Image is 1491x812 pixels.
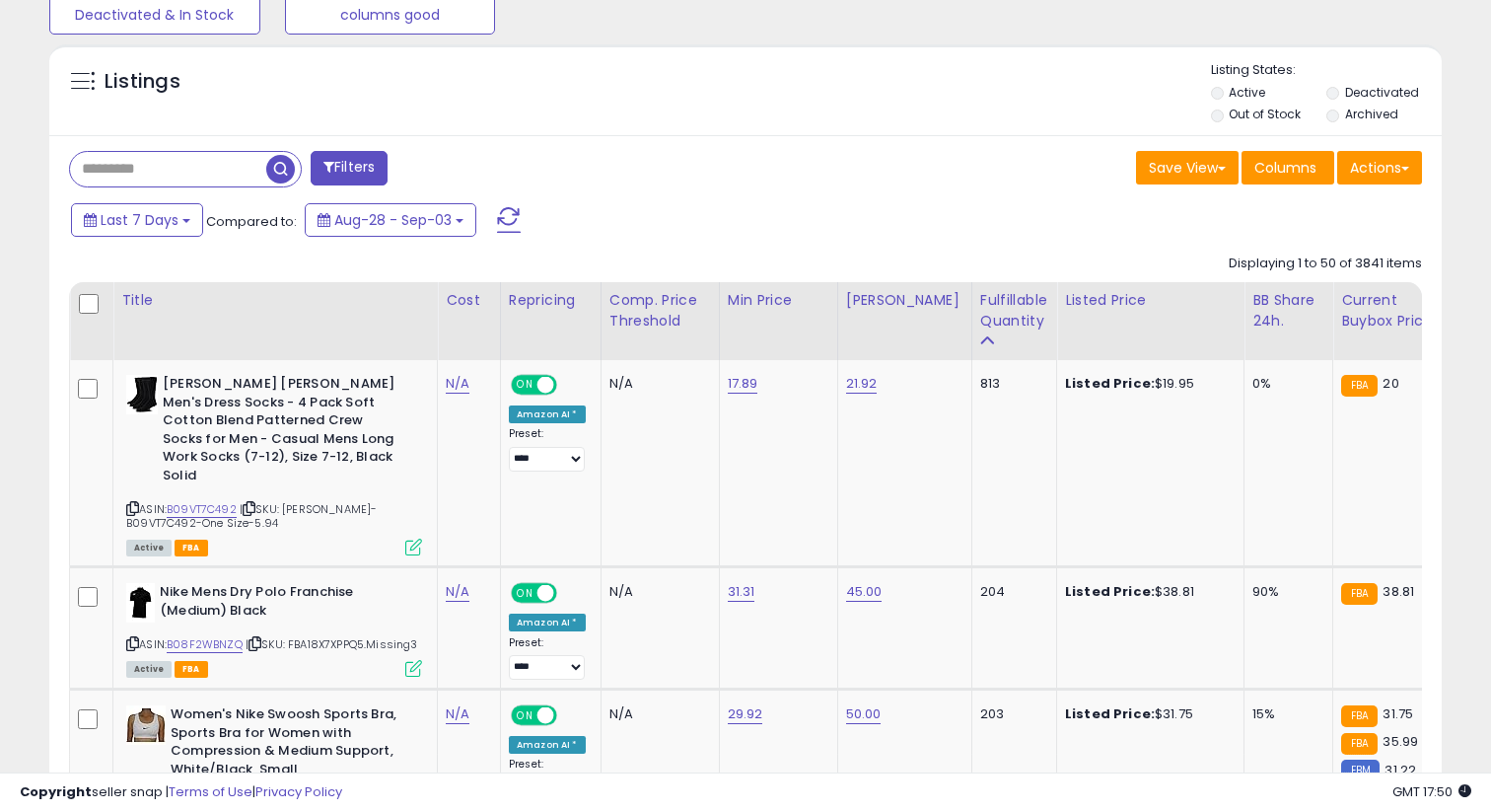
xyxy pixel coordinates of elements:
label: Out of Stock [1229,106,1301,122]
div: Preset: [509,636,586,681]
div: ASIN: [126,375,422,554]
img: 41oWnjVlS0L._SL40_.jpg [126,705,166,745]
div: 0% [1252,375,1317,393]
button: Actions [1337,151,1422,185]
a: B09VT7C492 [167,501,237,518]
button: Save View [1136,151,1239,185]
span: ON [513,707,537,724]
div: seller snap | | [20,783,342,802]
b: Listed Price: [1065,704,1155,723]
div: $38.81 [1065,583,1229,601]
div: Displaying 1 to 50 of 3841 items [1229,255,1422,273]
span: | SKU: [PERSON_NAME]-B09VT7C492-One Size-5.94 [126,501,377,531]
button: Columns [1242,151,1334,185]
a: 31.31 [728,582,755,602]
span: Last 7 Days [101,210,178,230]
button: Aug-28 - Sep-03 [305,203,476,237]
div: Title [121,290,429,311]
strong: Copyright [20,782,92,801]
a: B08F2WBNZQ [167,636,243,653]
a: N/A [446,582,469,602]
p: Listing States: [1211,61,1443,80]
span: FBA [175,661,208,678]
a: 21.92 [846,374,878,394]
div: Cost [446,290,492,311]
b: Nike Mens Dry Polo Franchise (Medium) Black [160,583,399,625]
small: FBA [1341,705,1378,727]
button: Filters [311,151,388,185]
div: [PERSON_NAME] [846,290,963,311]
a: 50.00 [846,704,882,724]
div: 90% [1252,583,1317,601]
span: FBA [175,540,208,556]
span: 38.81 [1383,582,1414,601]
div: $31.75 [1065,705,1229,723]
div: 15% [1252,705,1317,723]
label: Deactivated [1345,84,1419,101]
span: 20 [1383,374,1398,393]
label: Archived [1345,106,1398,122]
span: All listings currently available for purchase on Amazon [126,540,172,556]
div: ASIN: [126,583,422,675]
span: OFF [554,707,586,724]
div: $19.95 [1065,375,1229,393]
div: BB Share 24h. [1252,290,1324,332]
b: Listed Price: [1065,374,1155,393]
span: 35.99 [1383,732,1418,751]
b: Listed Price: [1065,582,1155,601]
img: 31vSvFdEMYL._SL40_.jpg [126,375,158,414]
span: All listings currently available for purchase on Amazon [126,661,172,678]
div: Amazon AI * [509,736,586,754]
h5: Listings [105,68,180,96]
div: N/A [609,583,704,601]
div: Repricing [509,290,593,311]
span: OFF [554,377,586,394]
b: [PERSON_NAME] [PERSON_NAME] Men's Dress Socks - 4 Pack Soft Cotton Blend Patterned Crew Socks for... [163,375,402,489]
a: Privacy Policy [255,782,342,801]
small: FBA [1341,733,1378,755]
a: 29.92 [728,704,763,724]
span: ON [513,377,537,394]
small: FBA [1341,583,1378,605]
div: N/A [609,375,704,393]
div: Amazon AI * [509,614,586,631]
label: Active [1229,84,1265,101]
span: 31.75 [1383,704,1413,723]
div: Min Price [728,290,829,311]
div: 204 [980,583,1041,601]
div: Fulfillable Quantity [980,290,1048,332]
div: Preset: [509,427,586,472]
span: OFF [554,585,586,602]
a: 17.89 [728,374,758,394]
a: N/A [446,374,469,394]
div: 813 [980,375,1041,393]
button: Last 7 Days [71,203,203,237]
span: Aug-28 - Sep-03 [334,210,452,230]
div: Listed Price [1065,290,1236,311]
a: Terms of Use [169,782,252,801]
a: N/A [446,704,469,724]
span: | SKU: FBA18X7XPPQ5.Missing3 [246,636,418,652]
span: 2025-09-11 17:50 GMT [1392,782,1471,801]
b: Women's Nike Swoosh Sports Bra, Sports Bra for Women with Compression & Medium Support, White/Bla... [171,705,410,783]
img: 21U79sGN90L._SL40_.jpg [126,583,155,623]
span: ON [513,585,537,602]
div: 203 [980,705,1041,723]
div: Current Buybox Price [1341,290,1443,332]
a: 45.00 [846,582,883,602]
div: Amazon AI * [509,406,586,423]
div: Comp. Price Threshold [609,290,711,332]
span: Compared to: [206,212,297,231]
div: N/A [609,705,704,723]
span: Columns [1254,158,1316,178]
small: FBA [1341,375,1378,397]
